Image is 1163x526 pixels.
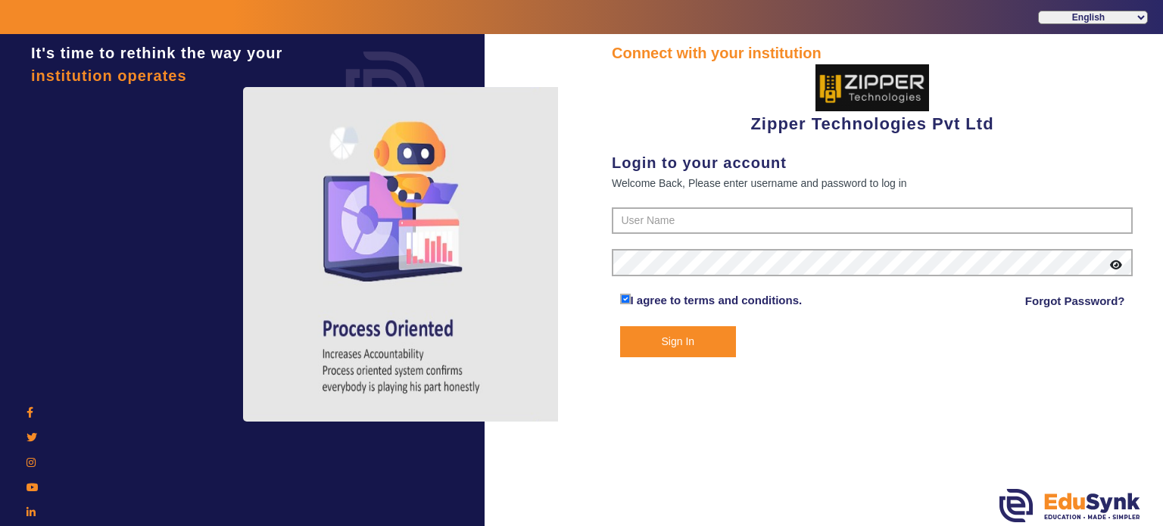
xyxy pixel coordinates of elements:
[31,67,187,84] span: institution operates
[620,326,737,357] button: Sign In
[612,207,1133,235] input: User Name
[612,174,1133,192] div: Welcome Back, Please enter username and password to log in
[999,489,1140,522] img: edusynk.png
[815,64,929,111] img: 36227e3f-cbf6-4043-b8fc-b5c5f2957d0a
[631,294,803,307] a: I agree to terms and conditions.
[31,45,282,61] span: It's time to rethink the way your
[329,34,442,148] img: login.png
[612,42,1133,64] div: Connect with your institution
[1025,292,1125,310] a: Forgot Password?
[243,87,561,422] img: login4.png
[612,64,1133,136] div: Zipper Technologies Pvt Ltd
[612,151,1133,174] div: Login to your account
